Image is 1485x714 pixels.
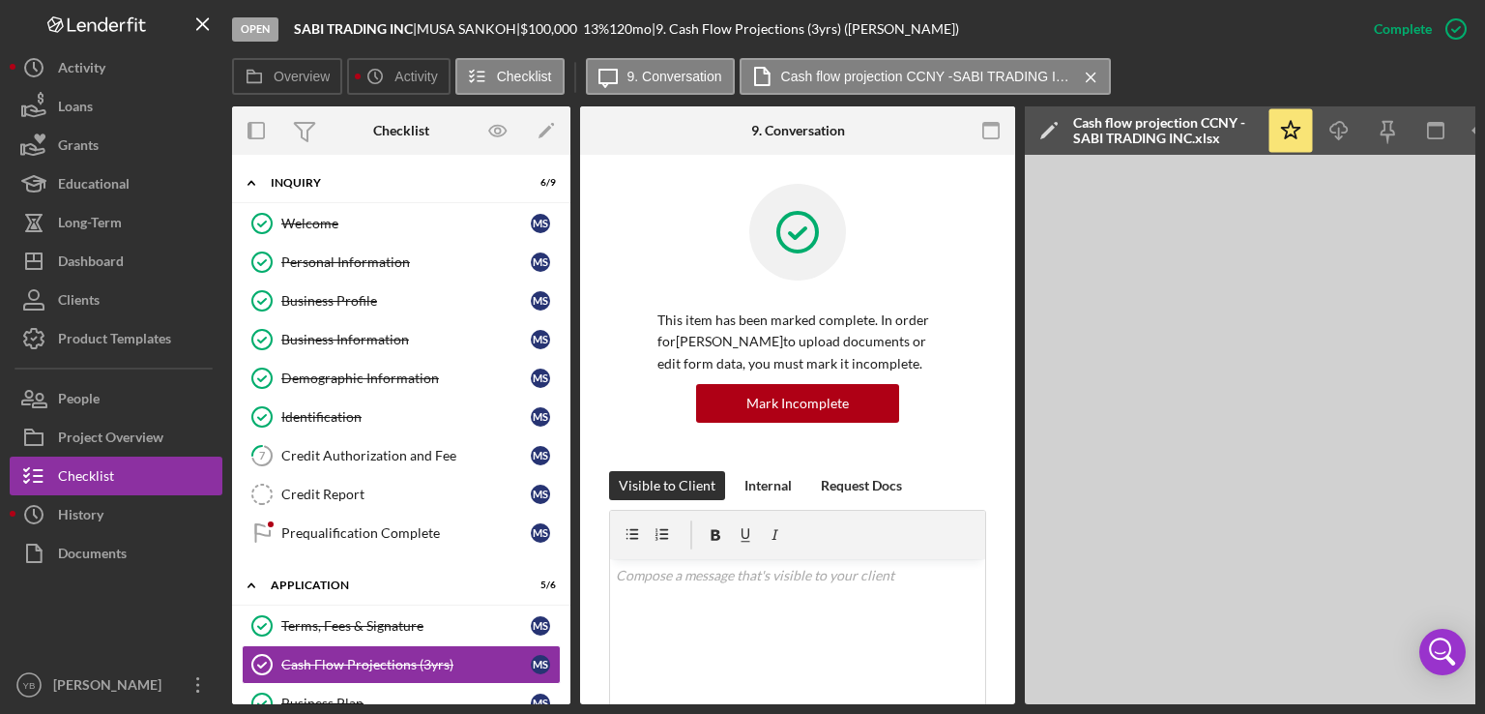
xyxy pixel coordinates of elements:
div: Cash Flow Projections (3yrs) [281,657,531,672]
div: M S [531,407,550,427]
div: Complete [1374,10,1432,48]
div: 13 % [583,21,609,37]
div: 6 / 9 [521,177,556,189]
label: Overview [274,69,330,84]
tspan: 7 [259,449,266,461]
div: M S [531,369,550,388]
div: | [294,21,417,37]
a: Demographic InformationMS [242,359,561,398]
div: M S [531,214,550,233]
a: 7Credit Authorization and FeeMS [242,436,561,475]
div: Business Plan [281,696,531,711]
div: | 9. Cash Flow Projections (3yrs) ([PERSON_NAME]) [652,21,959,37]
a: Cash Flow Projections (3yrs)MS [242,645,561,684]
button: YB[PERSON_NAME] [10,666,222,704]
div: M S [531,330,550,349]
a: Prequalification CompleteMS [242,514,561,552]
label: Checklist [497,69,552,84]
div: M S [531,485,550,504]
label: Cash flow projection CCNY -SABI TRADING INC.xlsx [781,69,1071,84]
button: Checklist [455,58,565,95]
label: 9. Conversation [627,69,722,84]
p: This item has been marked complete. In order for [PERSON_NAME] to upload documents or edit form d... [657,310,938,374]
div: M S [531,616,550,636]
div: Terms, Fees & Signature [281,618,531,634]
button: Complete [1354,10,1475,48]
button: Visible to Client [609,471,725,500]
button: Internal [735,471,801,500]
div: Open [232,17,278,42]
button: Cash flow projection CCNY -SABI TRADING INC.xlsx [740,58,1111,95]
div: Prequalification Complete [281,525,531,541]
div: MUSA SANKOH | [417,21,520,37]
button: Mark Incomplete [696,384,899,423]
div: Credit Report [281,487,531,502]
a: Credit ReportMS [242,475,561,514]
div: Personal Information [281,254,531,270]
text: YB [23,680,36,691]
div: Request Docs [821,471,902,500]
div: [PERSON_NAME] [48,666,174,709]
div: Internal [744,471,792,500]
div: Documents [58,534,127,578]
button: Request Docs [811,471,912,500]
button: Activity [347,58,450,95]
a: IdentificationMS [242,398,561,436]
div: Welcome [281,216,531,231]
div: Cash flow projection CCNY -SABI TRADING INC.xlsx [1073,115,1257,146]
div: Inquiry [271,177,508,189]
div: Credit Authorization and Fee [281,448,531,463]
div: Open Intercom Messenger [1419,629,1466,675]
div: Mark Incomplete [746,384,849,423]
div: Application [271,580,508,591]
div: Checklist [373,123,429,138]
div: M S [531,446,550,465]
div: 9. Conversation [751,123,845,138]
div: M S [531,694,550,713]
a: Terms, Fees & SignatureMS [242,607,561,645]
div: M S [531,655,550,674]
div: 5 / 6 [521,580,556,591]
b: SABI TRADING INC [294,20,413,37]
div: M S [531,523,550,543]
div: 120 mo [609,21,652,37]
div: M S [531,253,550,272]
a: Personal InformationMS [242,243,561,282]
div: M S [531,291,550,311]
button: Overview [232,58,342,95]
button: 9. Conversation [586,58,735,95]
label: Activity [394,69,437,84]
